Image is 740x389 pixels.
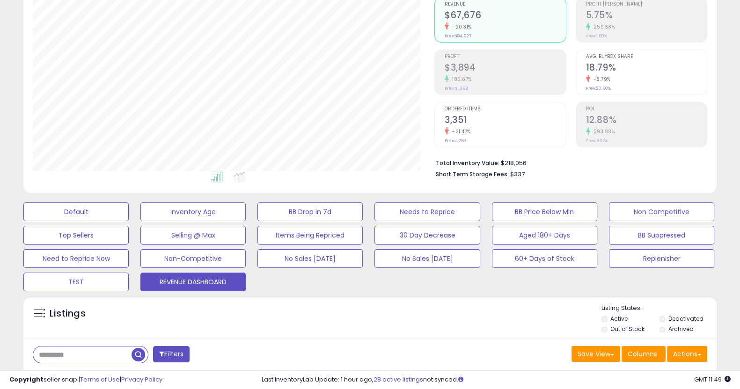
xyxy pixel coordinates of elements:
[586,33,607,39] small: Prev: 1.60%
[586,86,611,91] small: Prev: 20.60%
[153,346,190,362] button: Filters
[694,375,731,384] span: 2025-09-8 11:49 GMT
[445,54,565,59] span: Profit
[445,2,565,7] span: Revenue
[140,249,246,268] button: Non-Competitive
[449,23,472,30] small: -20.31%
[445,10,565,22] h2: $67,676
[436,157,700,168] li: $218,056
[257,202,363,221] button: BB Drop in 7d
[667,346,707,362] button: Actions
[140,202,246,221] button: Inventory Age
[590,128,615,135] small: 293.88%
[492,202,597,221] button: BB Price Below Min
[492,226,597,245] button: Aged 180+ Days
[449,76,472,83] small: 185.67%
[609,202,714,221] button: Non Competitive
[586,138,608,144] small: Prev: 3.27%
[257,249,363,268] button: No Sales [DATE]
[9,375,44,384] strong: Copyright
[140,226,246,245] button: Selling @ Max
[668,315,703,323] label: Deactivated
[510,170,525,179] span: $337
[121,375,162,384] a: Privacy Policy
[445,115,565,127] h2: 3,351
[601,304,717,313] p: Listing States:
[609,249,714,268] button: Replenisher
[374,375,423,384] a: 28 active listings
[23,249,129,268] button: Need to Reprice Now
[140,273,246,291] button: REVENUE DASHBOARD
[262,375,731,384] div: Last InventoryLab Update: 1 hour ago, not synced.
[257,226,363,245] button: Items Being Repriced
[445,107,565,112] span: Ordered Items
[374,249,480,268] button: No Sales [DATE]
[586,115,707,127] h2: 12.88%
[622,346,666,362] button: Columns
[610,325,645,333] label: Out of Stock
[50,307,86,320] h5: Listings
[436,170,509,178] b: Short Term Storage Fees:
[571,346,620,362] button: Save View
[9,375,162,384] div: seller snap | |
[586,10,707,22] h2: 5.75%
[23,273,129,291] button: TEST
[445,138,466,144] small: Prev: 4,267
[610,315,628,323] label: Active
[492,249,597,268] button: 60+ Days of Stock
[590,76,611,83] small: -8.79%
[628,349,657,359] span: Columns
[586,54,707,59] span: Avg. Buybox Share
[23,226,129,245] button: Top Sellers
[586,107,707,112] span: ROI
[590,23,615,30] small: 259.38%
[445,62,565,75] h2: $3,894
[586,2,707,7] span: Profit [PERSON_NAME]
[23,202,129,221] button: Default
[668,325,693,333] label: Archived
[445,86,468,91] small: Prev: $1,363
[586,62,707,75] h2: 18.79%
[80,375,120,384] a: Terms of Use
[609,226,714,245] button: BB Suppressed
[445,33,471,39] small: Prev: $84,927
[449,128,471,135] small: -21.47%
[436,159,499,167] b: Total Inventory Value:
[374,202,480,221] button: Needs to Reprice
[374,226,480,245] button: 30 Day Decrease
